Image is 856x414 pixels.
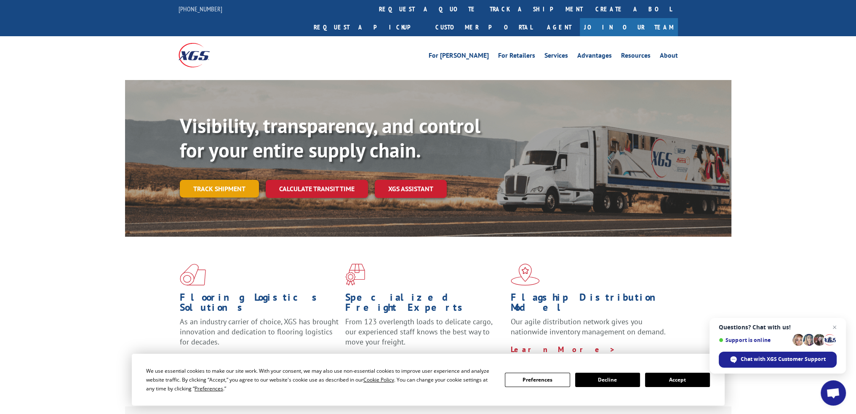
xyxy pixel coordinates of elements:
span: Our agile distribution network gives you nationwide inventory management on demand. [511,317,666,337]
b: Visibility, transparency, and control for your entire supply chain. [180,112,480,163]
span: Questions? Chat with us! [719,324,837,331]
div: Cookie Consent Prompt [132,354,725,406]
a: Track shipment [180,180,259,198]
span: As an industry carrier of choice, XGS has brought innovation and dedication to flooring logistics... [180,317,339,347]
a: Services [544,52,568,61]
a: Open chat [821,380,846,406]
a: Calculate transit time [266,180,368,198]
a: [PHONE_NUMBER] [179,5,222,13]
img: xgs-icon-focused-on-flooring-red [345,264,365,286]
a: Resources [621,52,651,61]
span: Chat with XGS Customer Support [741,355,826,363]
a: For [PERSON_NAME] [429,52,489,61]
h1: Flagship Distribution Model [511,292,670,317]
a: About [660,52,678,61]
a: Agent [539,18,580,36]
button: Accept [645,373,710,387]
span: Cookie Policy [363,376,394,383]
a: For Retailers [498,52,535,61]
span: Support is online [719,337,789,343]
a: Join Our Team [580,18,678,36]
img: xgs-icon-flagship-distribution-model-red [511,264,540,286]
button: Preferences [505,373,570,387]
a: Learn More > [511,345,616,354]
a: Advantages [577,52,612,61]
span: Preferences [195,385,223,392]
a: Customer Portal [429,18,539,36]
h1: Flooring Logistics Solutions [180,292,339,317]
img: xgs-icon-total-supply-chain-intelligence-red [180,264,206,286]
span: Chat with XGS Customer Support [719,352,837,368]
p: From 123 overlength loads to delicate cargo, our experienced staff knows the best way to move you... [345,317,504,354]
a: XGS ASSISTANT [375,180,447,198]
div: We use essential cookies to make our site work. With your consent, we may also use non-essential ... [146,366,495,393]
a: Request a pickup [307,18,429,36]
button: Decline [575,373,640,387]
h1: Specialized Freight Experts [345,292,504,317]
